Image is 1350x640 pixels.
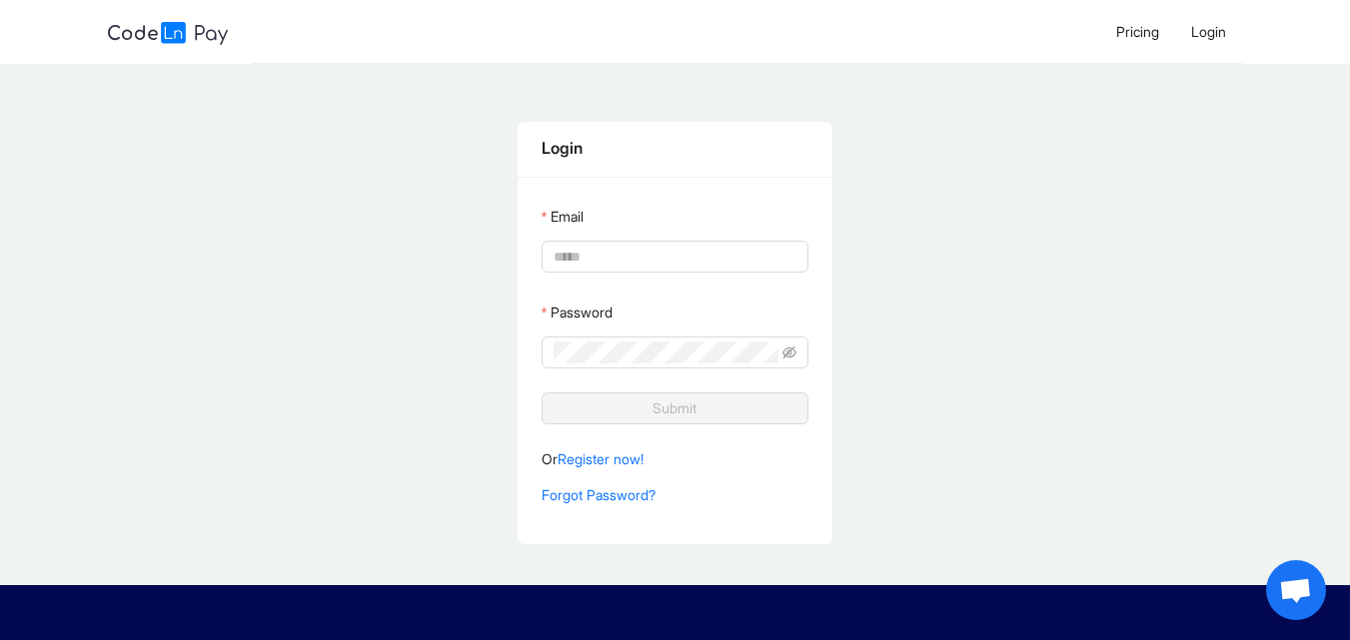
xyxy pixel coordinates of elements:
[542,486,656,503] a: Forgot Password?
[542,297,613,328] label: Password
[542,136,808,161] div: Login
[108,22,228,45] img: logo
[1266,560,1326,620] a: Open chat
[554,341,778,363] input: Password
[554,246,792,268] input: Email
[542,201,584,233] label: Email
[1116,23,1159,40] span: Pricing
[653,397,696,419] span: Submit
[542,448,808,470] p: Or
[542,392,808,424] button: Submit
[1191,23,1226,40] span: Login
[558,450,644,467] a: Register now!
[782,345,796,359] span: eye-invisible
